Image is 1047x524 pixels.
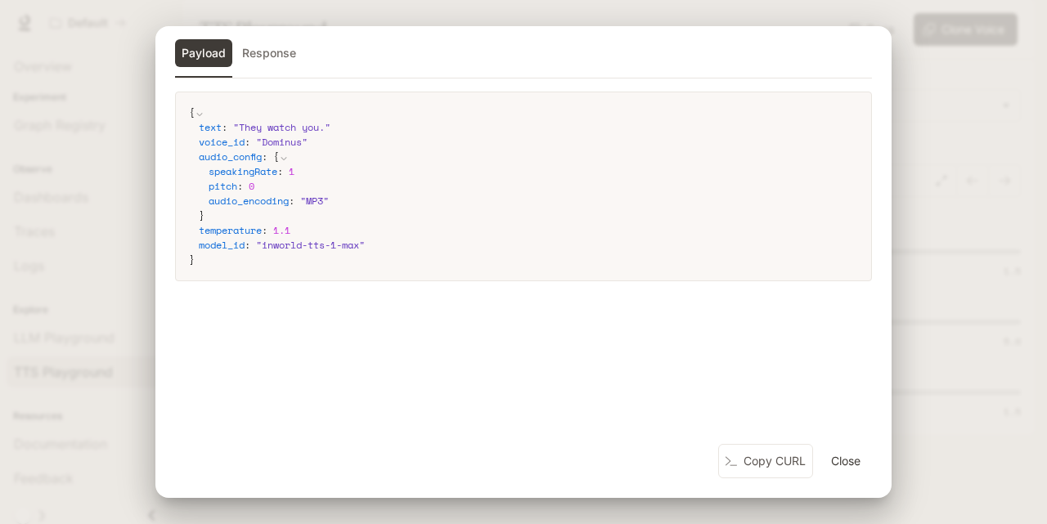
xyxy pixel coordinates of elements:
[236,39,303,67] button: Response
[209,179,237,193] span: pitch
[209,179,858,194] div: :
[199,238,858,253] div: :
[233,120,330,134] span: " They watch you. "
[209,164,858,179] div: :
[199,120,222,134] span: text
[209,194,858,208] div: :
[175,39,232,67] button: Payload
[273,223,290,237] span: 1.1
[189,105,195,119] span: {
[199,135,858,150] div: :
[300,194,329,208] span: " MP3 "
[249,179,254,193] span: 0
[256,135,308,149] span: " Dominus "
[199,223,858,238] div: :
[256,238,365,252] span: " inworld-tts-1-max "
[199,135,245,149] span: voice_id
[199,223,262,237] span: temperature
[273,150,279,163] span: {
[199,238,245,252] span: model_id
[199,120,858,135] div: :
[209,194,289,208] span: audio_encoding
[199,150,262,163] span: audio_config
[189,253,195,266] span: }
[199,208,204,222] span: }
[199,150,858,223] div: :
[289,164,294,178] span: 1
[718,444,813,479] button: Copy CURL
[820,445,872,477] button: Close
[209,164,277,178] span: speakingRate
